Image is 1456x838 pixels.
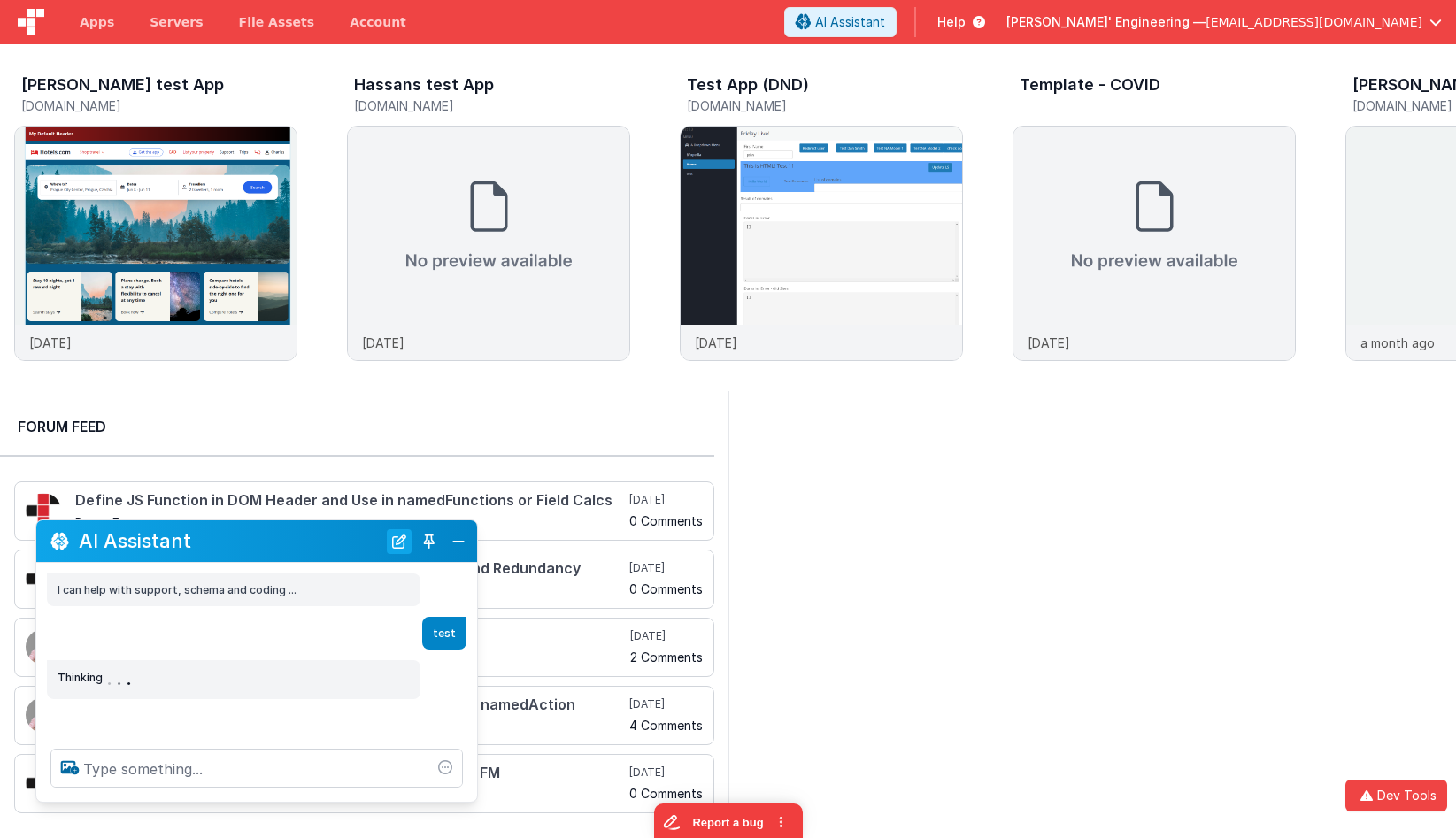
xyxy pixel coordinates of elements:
[1006,13,1206,31] span: [PERSON_NAME]' Engineering —
[18,416,697,437] h2: Forum Feed
[687,99,963,112] h5: [DOMAIN_NAME]
[80,13,114,31] span: Apps
[58,580,410,599] p: I can help with support, schema and coding ...
[58,671,103,685] span: Thinking
[1006,13,1442,31] button: [PERSON_NAME]' Engineering — [EMAIL_ADDRESS][DOMAIN_NAME]
[26,561,61,596] img: 295_2.png
[79,530,381,551] h2: AI Assistant
[362,334,404,352] p: [DATE]
[687,76,809,94] h3: Test App (DND)
[447,529,470,554] button: Close
[354,99,630,112] h5: [DOMAIN_NAME]
[239,13,315,31] span: File Assets
[75,493,626,509] h4: Define JS Function in DOM Header and Use in namedFunctions or Field Calcs
[21,99,297,112] h5: [DOMAIN_NAME]
[354,76,494,94] h3: Hassans test App
[26,697,61,733] img: 411_2.png
[26,629,61,665] img: 411_2.png
[937,13,966,31] span: Help
[126,667,132,692] span: .
[14,550,714,609] a: Request for Documentation on FM Betteforms System and Redundancy BetterForms [DATE] 0 Comments
[629,493,703,507] h5: [DATE]
[629,582,703,596] h5: 0 Comments
[14,686,714,745] a: Problem accessing app model new object after calling BF namedAction [PERSON_NAME] [DATE] 4 Comments
[21,76,224,94] h3: [PERSON_NAME] test App
[106,661,112,686] span: .
[629,765,703,780] h5: [DATE]
[150,13,203,31] span: Servers
[1020,76,1160,94] h3: Template - COVID
[1028,334,1070,352] p: [DATE]
[695,334,737,352] p: [DATE]
[14,618,714,677] a: Refreshing a Mobile App on Swipe Down [PERSON_NAME] [DATE] 2 Comments
[629,719,703,732] h5: 4 Comments
[784,7,897,37] button: AI Assistant
[629,514,703,527] h5: 0 Comments
[26,493,61,528] img: 295_2.png
[116,661,122,686] span: .
[630,650,703,664] h5: 2 Comments
[1345,780,1447,811] button: Dev Tools
[1206,13,1422,31] span: [EMAIL_ADDRESS][DOMAIN_NAME]
[387,529,412,554] button: New Chat
[14,754,714,813] a: Troubleshooting File Access and Authorization Issues on FM BetterForms [DATE] 0 Comments
[75,516,626,529] h5: BetterForms
[1360,334,1435,352] p: a month ago
[629,787,703,800] h5: 0 Comments
[630,629,703,643] h5: [DATE]
[417,529,442,554] button: Toggle Pin
[629,561,703,575] h5: [DATE]
[815,13,885,31] span: AI Assistant
[14,481,714,541] a: Define JS Function in DOM Header and Use in namedFunctions or Field Calcs BetterForms [DATE] 0 Co...
[26,765,61,801] img: 295_2.png
[433,624,456,642] p: test
[629,697,703,711] h5: [DATE]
